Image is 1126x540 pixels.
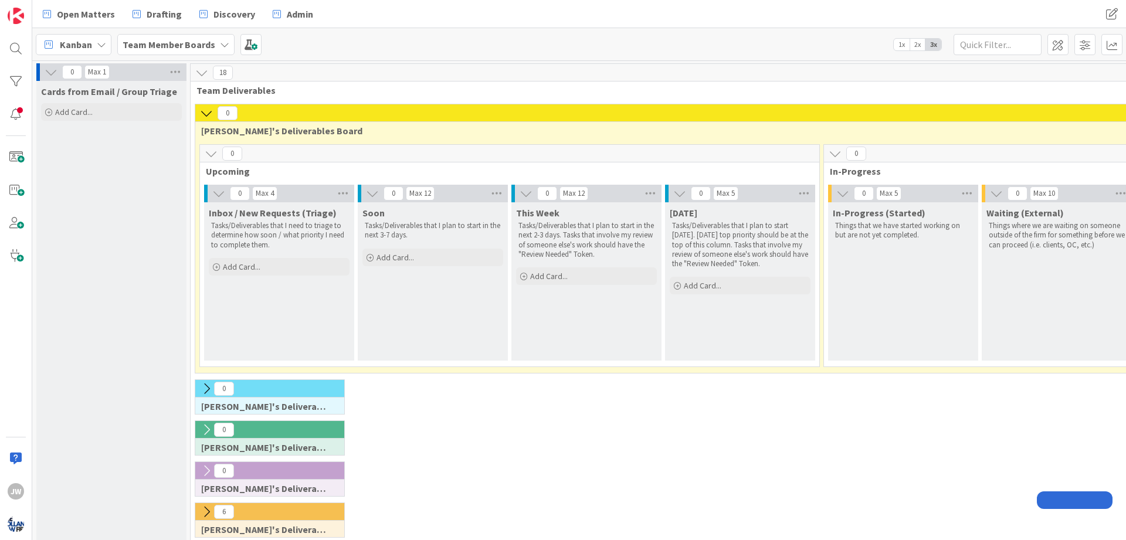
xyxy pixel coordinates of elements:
span: 0 [222,147,242,161]
span: Soon [362,207,385,219]
input: Quick Filter... [954,34,1042,55]
div: Max 5 [880,191,898,196]
div: JW [8,483,24,500]
span: 0 [214,382,234,396]
span: 0 [218,106,238,120]
p: Tasks/Deliverables that I plan to start in the next 2-3 days. Tasks that involve my review of som... [518,221,654,259]
span: 0 [537,186,557,201]
p: Tasks/Deliverables that I need to triage to determine how soon / what priority I need to complete... [211,221,347,250]
span: Add Card... [55,107,93,117]
span: Cards from Email / Group Triage [41,86,177,97]
span: Waiting (External) [986,207,1064,219]
div: Max 5 [717,191,735,196]
span: 1x [894,39,910,50]
span: Add Card... [530,271,568,281]
img: Visit kanbanzone.com [8,8,24,24]
span: Admin [287,7,313,21]
span: Manny's Deliverables Board [201,524,330,535]
span: 0 [846,147,866,161]
span: Upcoming [206,165,805,177]
p: Things that we have started working on but are not yet completed. [835,221,971,240]
b: Team Member Boards [123,39,215,50]
span: 0 [854,186,874,201]
span: 0 [214,423,234,437]
div: Max 4 [256,191,274,196]
span: Ann's Deliverables Board [201,441,330,453]
span: 0 [62,65,82,79]
span: Today [670,207,697,219]
span: Add Card... [684,280,721,291]
span: 0 [1008,186,1027,201]
span: Add Card... [223,261,260,272]
span: Discovery [213,7,255,21]
span: 3x [925,39,941,50]
span: This Week [516,207,559,219]
p: Tasks/Deliverables that I plan to start in the next 3-7 days. [365,221,501,240]
span: Inbox / New Requests (Triage) [209,207,337,219]
a: Drafting [126,4,189,25]
span: 18 [213,66,233,80]
span: Add Card... [377,252,414,263]
span: 0 [384,186,403,201]
span: 0 [214,464,234,478]
div: Max 12 [409,191,431,196]
img: avatar [8,516,24,532]
span: 2x [910,39,925,50]
p: Things where we are waiting on someone outside of the firm for something before we can proceed (i... [989,221,1125,250]
span: Open Matters [57,7,115,21]
a: Discovery [192,4,262,25]
span: Drafting [147,7,182,21]
p: Tasks/Deliverables that I plan to start [DATE]. [DATE] top priority should be at the top of this ... [672,221,808,269]
span: 0 [230,186,250,201]
span: Jimmy's Deliverables Board [201,400,330,412]
span: Jessica's Deliverables Board [201,483,330,494]
div: Max 1 [88,69,106,75]
div: Max 12 [563,191,585,196]
a: Admin [266,4,320,25]
div: Max 10 [1033,191,1055,196]
span: Kanban [60,38,92,52]
span: 0 [691,186,711,201]
span: 6 [214,505,234,519]
a: Open Matters [36,4,122,25]
span: In-Progress (Started) [833,207,925,219]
